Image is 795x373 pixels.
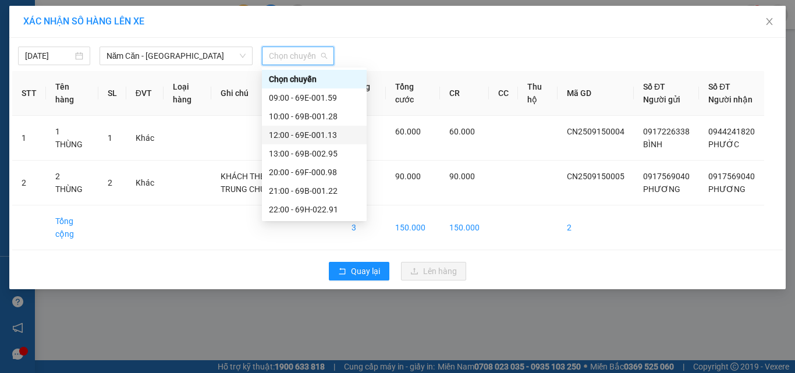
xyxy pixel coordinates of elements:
[46,161,98,205] td: 2 THÙNG
[708,82,730,91] span: Số ĐT
[558,205,634,250] td: 2
[269,47,327,65] span: Chọn chuyến
[708,172,755,181] span: 0917569040
[98,71,126,116] th: SL
[12,71,46,116] th: STT
[708,184,746,194] span: PHƯƠNG
[708,127,755,136] span: 0944241820
[449,172,475,181] span: 90.000
[449,127,475,136] span: 60.000
[164,71,211,116] th: Loại hàng
[23,16,144,27] span: XÁC NHẬN SỐ HÀNG LÊN XE
[269,129,360,141] div: 12:00 - 69E-001.13
[126,116,164,161] td: Khác
[643,127,690,136] span: 0917226338
[401,262,466,280] button: uploadLên hàng
[753,6,786,38] button: Close
[46,205,98,250] td: Tổng cộng
[708,95,753,104] span: Người nhận
[643,95,680,104] span: Người gửi
[395,127,421,136] span: 60.000
[25,49,73,62] input: 15/09/2025
[269,184,360,197] div: 21:00 - 69B-001.22
[518,71,558,116] th: Thu hộ
[567,172,624,181] span: CN2509150005
[351,265,380,278] span: Quay lại
[643,184,680,194] span: PHƯƠNG
[558,71,634,116] th: Mã GD
[211,71,343,116] th: Ghi chú
[108,178,112,187] span: 2
[108,133,112,143] span: 1
[440,205,489,250] td: 150.000
[643,172,690,181] span: 0917569040
[46,116,98,161] td: 1 THÙNG
[12,116,46,161] td: 1
[269,147,360,160] div: 13:00 - 69B-002.95
[395,172,421,181] span: 90.000
[126,161,164,205] td: Khác
[329,262,389,280] button: rollbackQuay lại
[262,70,367,88] div: Chọn chuyến
[12,161,46,205] td: 2
[440,71,489,116] th: CR
[269,166,360,179] div: 20:00 - 69F-000.98
[708,140,739,149] span: PHƯỚC
[126,71,164,116] th: ĐVT
[269,91,360,104] div: 09:00 - 69E-001.59
[386,71,440,116] th: Tổng cước
[567,127,624,136] span: CN2509150004
[239,52,246,59] span: down
[342,205,386,250] td: 3
[107,47,246,65] span: Năm Căn - Sài Gòn
[269,203,360,216] div: 22:00 - 69H-022.91
[489,71,518,116] th: CC
[221,172,332,194] span: KHÁCH THEO XE KHÔNG HỨA TRUNG CHUYỂN
[643,140,662,149] span: BÌNH
[643,82,665,91] span: Số ĐT
[386,205,440,250] td: 150.000
[338,267,346,276] span: rollback
[765,17,774,26] span: close
[269,73,360,86] div: Chọn chuyến
[269,110,360,123] div: 10:00 - 69B-001.28
[46,71,98,116] th: Tên hàng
